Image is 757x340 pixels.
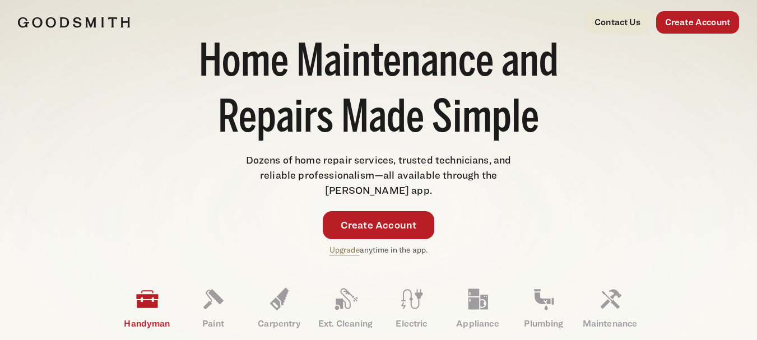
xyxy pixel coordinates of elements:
[586,11,649,34] a: Contact Us
[323,211,435,239] a: Create Account
[329,244,428,257] p: anytime in the app.
[114,317,180,330] p: Handyman
[577,317,643,330] p: Maintenance
[247,279,313,337] a: Carpentry
[247,317,313,330] p: Carpentry
[379,317,445,330] p: Electric
[329,245,360,254] a: Upgrade
[577,279,643,337] a: Maintenance
[180,317,247,330] p: Paint
[511,317,577,330] p: Plumbing
[198,36,559,148] h1: Home Maintenance and Repairs Made Simple
[656,11,739,34] a: Create Account
[114,279,180,337] a: Handyman
[379,279,445,337] a: Electric
[180,279,247,337] a: Paint
[511,279,577,337] a: Plumbing
[445,279,511,337] a: Appliance
[313,279,379,337] a: Ext. Cleaning
[313,317,379,330] p: Ext. Cleaning
[246,154,512,196] span: Dozens of home repair services, trusted technicians, and reliable professionalism—all available t...
[445,317,511,330] p: Appliance
[18,17,130,28] img: Goodsmith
